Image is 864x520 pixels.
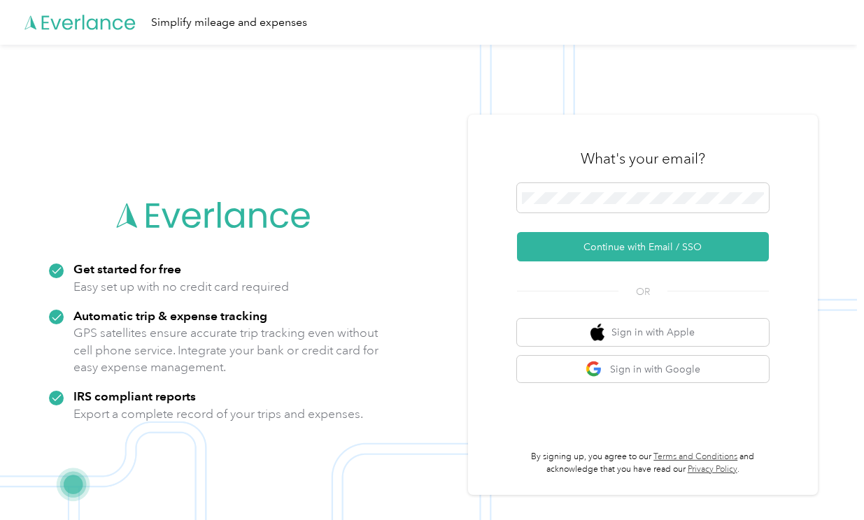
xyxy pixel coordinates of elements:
p: GPS satellites ensure accurate trip tracking even without cell phone service. Integrate your bank... [73,324,379,376]
strong: IRS compliant reports [73,389,196,403]
strong: Automatic trip & expense tracking [73,308,267,323]
button: Continue with Email / SSO [517,232,769,261]
p: Easy set up with no credit card required [73,278,289,296]
p: By signing up, you agree to our and acknowledge that you have read our . [517,451,769,475]
img: google logo [586,361,603,378]
button: google logoSign in with Google [517,356,769,383]
span: OR [618,284,667,299]
a: Terms and Conditions [653,452,737,462]
a: Privacy Policy [688,464,737,475]
p: Export a complete record of your trips and expenses. [73,405,363,423]
button: apple logoSign in with Apple [517,319,769,346]
img: apple logo [590,324,604,341]
div: Simplify mileage and expenses [151,14,307,31]
strong: Get started for free [73,261,181,276]
h3: What's your email? [581,149,705,168]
